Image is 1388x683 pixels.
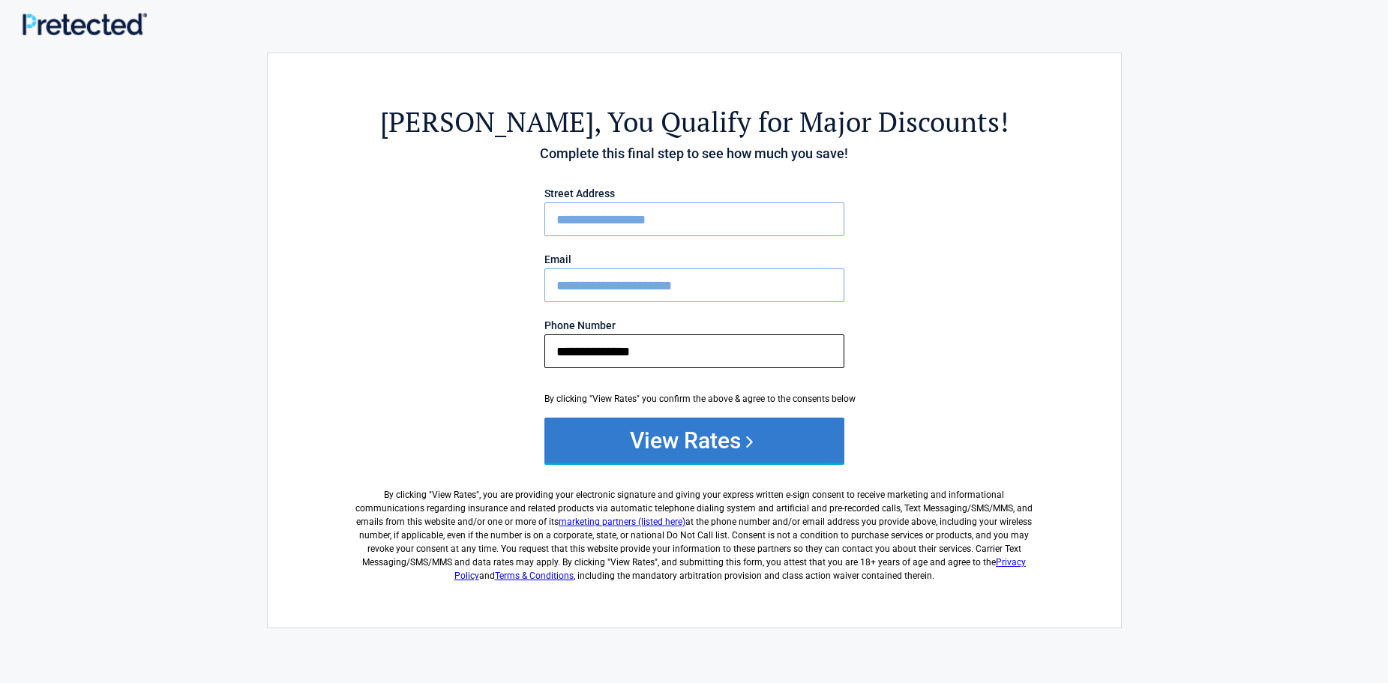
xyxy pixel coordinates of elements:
span: View Rates [432,490,476,500]
img: Main Logo [22,13,147,35]
div: By clicking "View Rates" you confirm the above & agree to the consents below [544,392,844,406]
button: View Rates [544,418,844,463]
label: Phone Number [544,320,844,331]
label: Email [544,254,844,265]
a: marketing partners (listed here) [559,517,685,527]
a: Terms & Conditions [495,571,574,581]
h4: Complete this final step to see how much you save! [350,144,1039,163]
label: By clicking " ", you are providing your electronic signature and giving your express written e-si... [350,476,1039,583]
label: Street Address [544,188,844,199]
span: [PERSON_NAME] [380,103,594,140]
h2: , You Qualify for Major Discounts! [350,103,1039,140]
